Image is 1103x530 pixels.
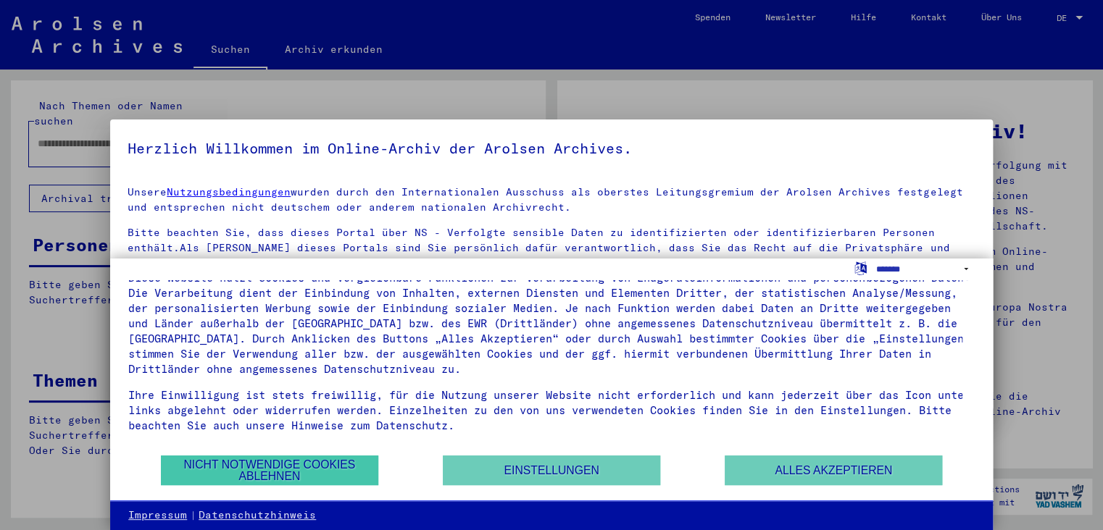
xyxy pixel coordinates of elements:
[443,455,660,485] button: Einstellungen
[199,508,316,523] a: Datenschutzhinweis
[128,225,975,301] p: Bitte beachten Sie, dass dieses Portal über NS - Verfolgte sensible Daten zu identifizierten oder...
[128,137,975,160] h5: Herzlich Willkommen im Online-Archiv der Arolsen Archives.
[128,387,975,433] div: Ihre Einwilligung ist stets freiwillig, für die Nutzung unserer Website nicht erforderlich und ka...
[167,185,291,198] a: Nutzungsbedingungen
[725,455,942,485] button: Alles akzeptieren
[128,185,975,215] p: Unsere wurden durch den Internationalen Ausschuss als oberstes Leitungsgremium der Arolsen Archiv...
[161,455,378,485] button: Nicht notwendige Cookies ablehnen
[876,258,975,279] select: Sprache auswählen
[128,270,975,377] div: Diese Website nutzt Cookies und vergleichbare Funktionen zur Verarbeitung von Endgeräteinformatio...
[128,508,187,523] a: Impressum
[853,261,868,274] label: Sprache auswählen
